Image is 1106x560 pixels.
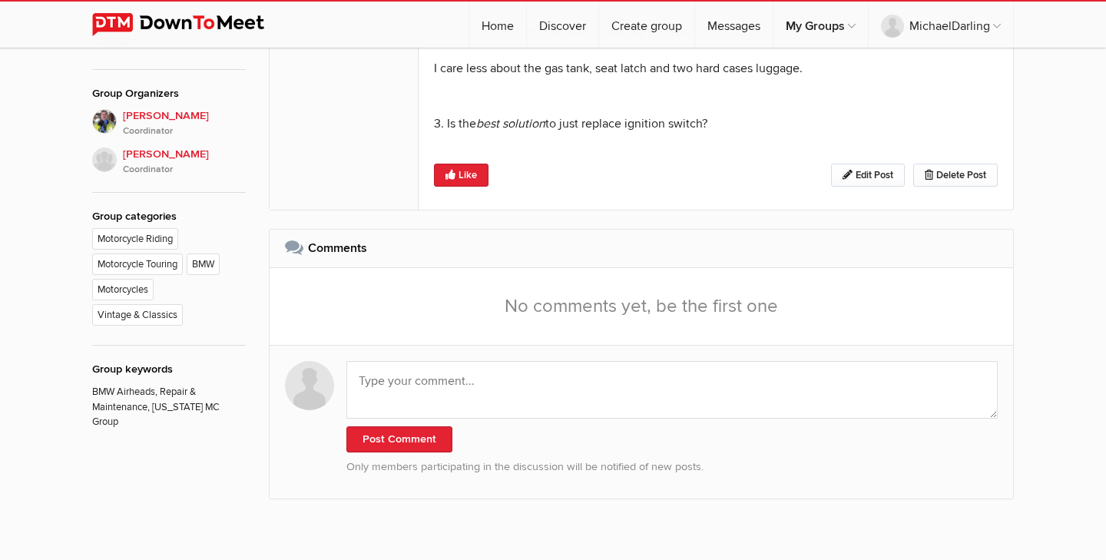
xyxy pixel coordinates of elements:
a: My Groups [773,2,868,48]
p: BMW Airheads, Repair & Maintenance, [US_STATE] MC Group [92,377,246,429]
a: Edit Post [831,164,905,187]
i: Coordinator [123,124,246,138]
button: Post Comment [346,426,452,452]
a: MichaelDarling [869,2,1013,48]
div: Group categories [92,208,246,225]
img: DownToMeet [92,13,288,36]
a: Home [469,2,526,48]
h2: Comments [285,230,998,267]
a: [PERSON_NAME]Coordinator [92,109,246,138]
span: [PERSON_NAME] [123,146,246,177]
a: Like [434,164,488,187]
a: Discover [527,2,598,48]
div: Group keywords [92,361,246,378]
em: best solution [476,116,545,131]
a: Create group [599,2,694,48]
div: No comments yet, be the first one [270,268,1013,345]
a: Messages [695,2,773,48]
p: Only members participating in the discussion will be notified of new posts. [346,459,998,476]
i: Coordinator [123,163,246,177]
a: Delete Post [913,164,998,187]
img: Dick Paschen [92,147,117,172]
div: Group Organizers [92,85,246,102]
span: [PERSON_NAME] [123,108,246,138]
p: 2. Is there a key less solution to starting the bike? I care less about the gas tank, seat latch ... [434,22,998,133]
span: Like [445,169,477,181]
a: [PERSON_NAME]Coordinator [92,138,246,177]
img: Brook Reams [92,109,117,134]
